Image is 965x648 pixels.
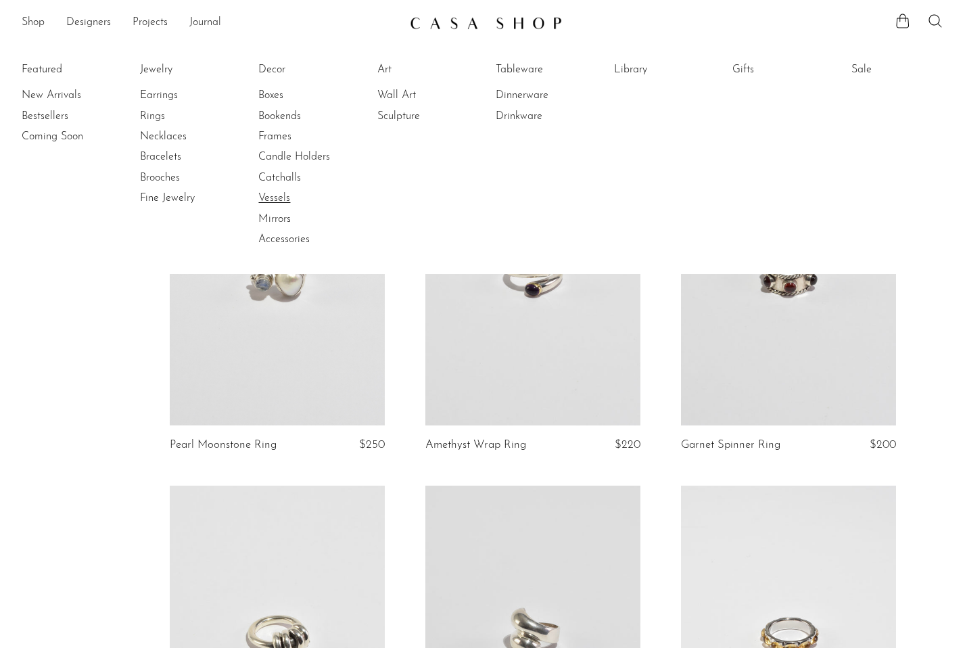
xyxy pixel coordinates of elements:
[22,88,123,103] a: New Arrivals
[615,439,640,450] span: $220
[614,62,715,77] a: Library
[133,14,168,32] a: Projects
[681,439,780,451] a: Garnet Spinner Ring
[170,439,277,451] a: Pearl Moonstone Ring
[140,62,241,77] a: Jewelry
[359,439,385,450] span: $250
[258,88,360,103] a: Boxes
[496,62,597,77] a: Tableware
[258,62,360,77] a: Decor
[140,88,241,103] a: Earrings
[496,88,597,103] a: Dinnerware
[258,60,360,250] ul: Decor
[258,232,360,247] a: Accessories
[258,109,360,124] a: Bookends
[732,62,834,77] a: Gifts
[851,62,953,77] a: Sale
[258,129,360,144] a: Frames
[22,85,123,147] ul: Featured
[22,109,123,124] a: Bestsellers
[22,129,123,144] a: Coming Soon
[258,212,360,227] a: Mirrors
[377,109,479,124] a: Sculpture
[140,129,241,144] a: Necklaces
[22,14,45,32] a: Shop
[496,109,597,124] a: Drinkware
[140,149,241,164] a: Bracelets
[140,109,241,124] a: Rings
[614,60,715,85] ul: Library
[66,14,111,32] a: Designers
[851,60,953,85] ul: Sale
[258,191,360,206] a: Vessels
[22,11,399,34] nav: Desktop navigation
[140,170,241,185] a: Brooches
[140,60,241,209] ul: Jewelry
[425,439,526,451] a: Amethyst Wrap Ring
[258,170,360,185] a: Catchalls
[732,60,834,85] ul: Gifts
[258,149,360,164] a: Candle Holders
[140,191,241,206] a: Fine Jewelry
[377,62,479,77] a: Art
[189,14,221,32] a: Journal
[496,60,597,126] ul: Tableware
[22,11,399,34] ul: NEW HEADER MENU
[377,60,479,126] ul: Art
[870,439,896,450] span: $200
[377,88,479,103] a: Wall Art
